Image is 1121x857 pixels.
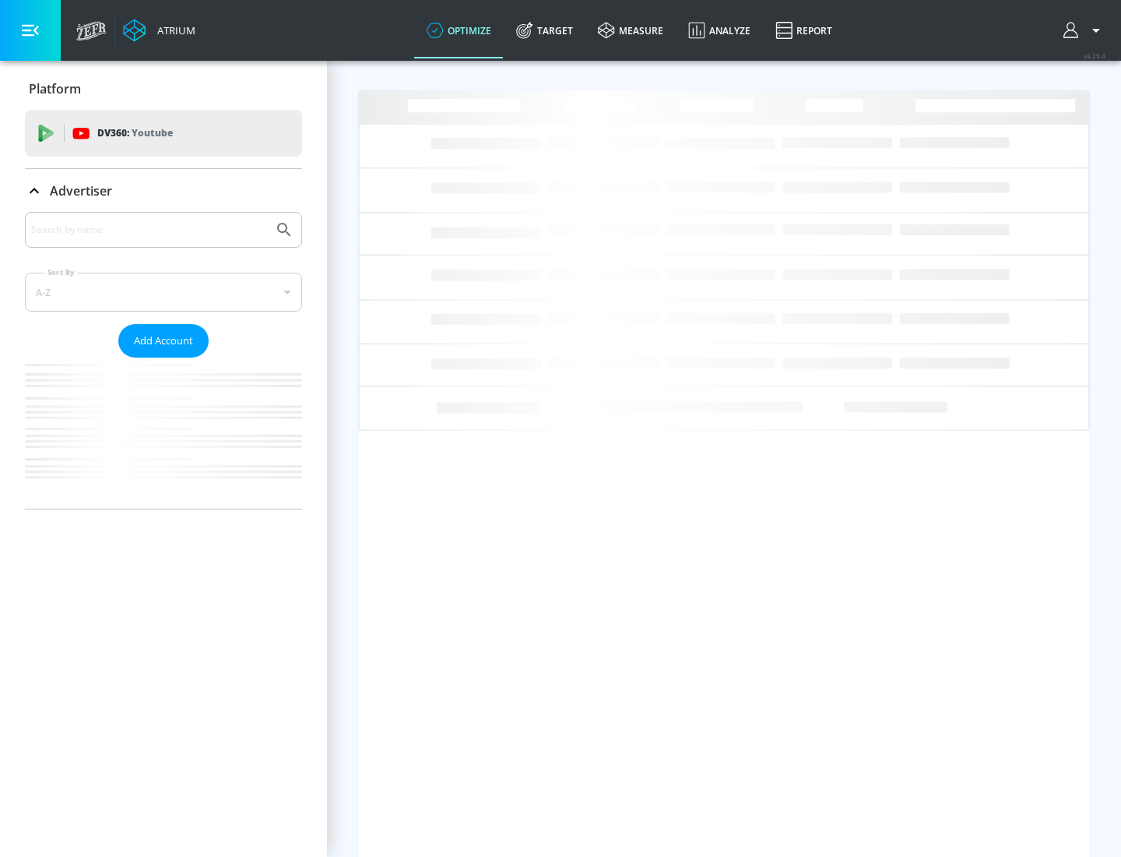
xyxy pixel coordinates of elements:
div: Atrium [151,23,195,37]
div: Advertiser [25,212,302,509]
p: Advertiser [50,182,112,199]
a: Report [763,2,845,58]
a: Analyze [676,2,763,58]
input: Search by name [31,220,267,240]
div: Advertiser [25,169,302,213]
span: Add Account [134,332,193,350]
a: Target [504,2,585,58]
p: DV360: [97,125,173,142]
p: Platform [29,80,81,97]
span: v 4.25.4 [1084,51,1105,60]
a: Atrium [123,19,195,42]
nav: list of Advertiser [25,358,302,509]
button: Add Account [118,324,209,358]
a: optimize [414,2,504,58]
div: Platform [25,67,302,111]
div: A-Z [25,273,302,312]
div: DV360: Youtube [25,110,302,157]
a: measure [585,2,676,58]
p: Youtube [132,125,173,141]
label: Sort By [44,267,78,277]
